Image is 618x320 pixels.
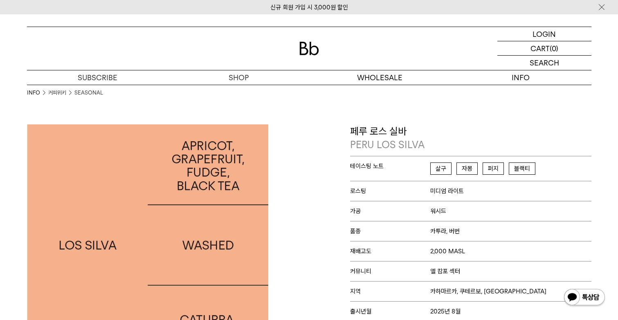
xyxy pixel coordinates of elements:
[350,308,431,315] span: 출시년월
[530,56,559,70] p: SEARCH
[27,89,48,97] li: INFO
[430,187,464,195] span: 미디엄 라이트
[350,124,591,152] p: 페루 로스 실바
[430,207,446,215] span: 워시드
[450,70,591,85] p: INFO
[530,41,550,55] p: CART
[430,228,460,235] span: 카투라, 버번
[350,207,431,215] span: 가공
[350,248,431,255] span: 재배고도
[48,89,66,97] a: 커피위키
[497,41,591,56] a: CART (0)
[350,268,431,275] span: 커뮤니티
[430,248,465,255] span: 2,000 MASL
[430,288,546,295] span: 카하마르카, 쿠테르보, [GEOGRAPHIC_DATA]
[270,4,348,11] a: 신규 회원 가입 시 3,000원 할인
[456,162,478,175] span: 자몽
[27,70,168,85] a: SUBSCRIBE
[430,308,461,315] span: 2025년 8월
[350,288,431,295] span: 지역
[497,27,591,41] a: LOGIN
[430,162,452,175] span: 살구
[299,42,319,55] img: 로고
[550,41,558,55] p: (0)
[168,70,309,85] a: SHOP
[533,27,556,41] p: LOGIN
[350,138,591,152] p: PERU LOS SILVA
[509,162,535,175] span: 블랙티
[74,89,103,97] a: SEASONAL
[350,187,431,195] span: 로스팅
[563,288,606,308] img: 카카오톡 채널 1:1 채팅 버튼
[350,162,431,170] span: 테이스팅 노트
[350,228,431,235] span: 품종
[309,70,450,85] p: WHOLESALE
[483,162,504,175] span: 퍼지
[430,268,460,275] span: 엘 캄포 섹터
